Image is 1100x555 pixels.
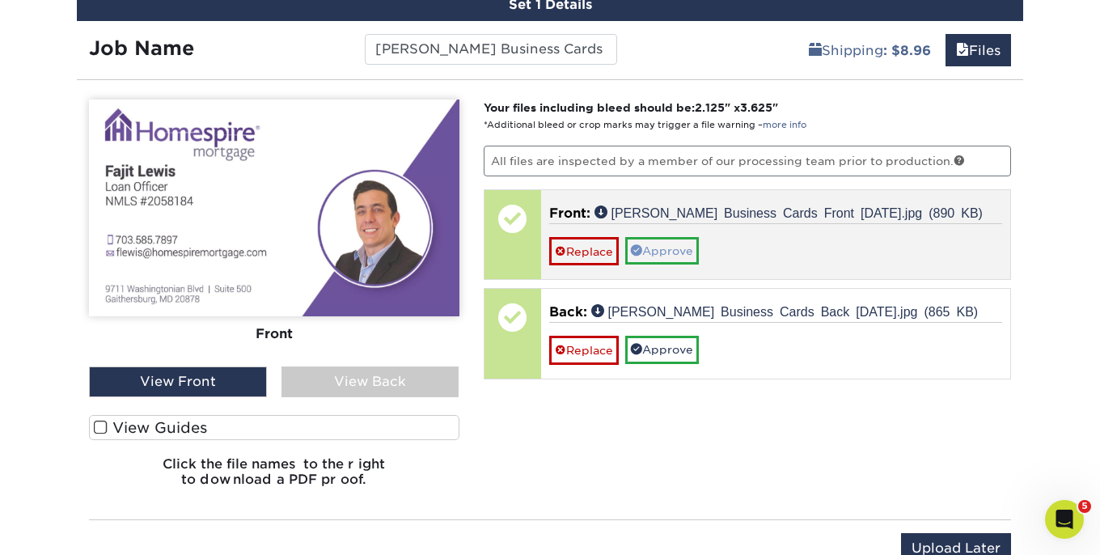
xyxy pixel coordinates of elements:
[1045,500,1084,539] iframe: Intercom live chat
[89,366,267,397] div: View Front
[809,43,822,58] span: shipping
[549,336,619,364] a: Replace
[625,336,699,363] a: Approve
[484,146,1012,176] p: All files are inspected by a member of our processing team prior to production.
[89,415,459,440] label: View Guides
[883,43,931,58] b: : $8.96
[798,34,941,66] a: Shipping: $8.96
[956,43,969,58] span: files
[89,36,194,60] strong: Job Name
[549,304,587,320] span: Back:
[695,101,725,114] span: 2.125
[549,205,590,221] span: Front:
[484,101,778,114] strong: Your files including bleed should be: " x "
[946,34,1011,66] a: Files
[549,237,619,265] a: Replace
[763,120,806,130] a: more info
[625,237,699,265] a: Approve
[591,304,979,317] a: [PERSON_NAME] Business Cards Back [DATE].jpg (865 KB)
[740,101,772,114] span: 3.625
[1078,500,1091,513] span: 5
[89,456,459,500] h6: Click the file names to the right to download a PDF proof.
[484,120,806,130] small: *Additional bleed or crop marks may trigger a file warning –
[594,205,983,218] a: [PERSON_NAME] Business Cards Front [DATE].jpg (890 KB)
[89,316,459,352] div: Front
[281,366,459,397] div: View Back
[365,34,616,65] input: Enter a job name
